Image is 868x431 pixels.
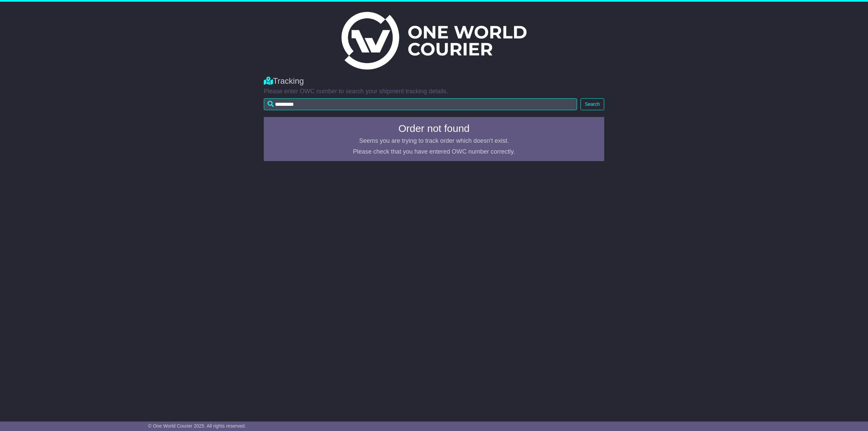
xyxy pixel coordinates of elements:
h4: Order not found [268,123,600,134]
div: Tracking [264,76,604,86]
p: Seems you are trying to track order which doesn't exist. [268,137,600,145]
p: Please check that you have entered OWC number correctly. [268,148,600,156]
button: Search [580,98,604,110]
span: © One World Courier 2025. All rights reserved. [148,423,246,429]
p: Please enter OWC number to search your shipment tracking details. [264,88,604,95]
img: Light [341,12,527,70]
